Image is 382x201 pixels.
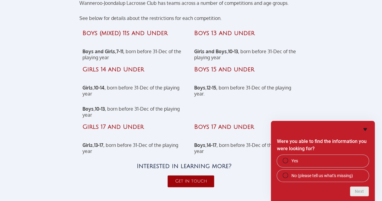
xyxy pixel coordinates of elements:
span: Yes [291,158,298,164]
p: , , born before 31-Dec of the playing year [82,85,188,97]
p: , , born before 31-Dec of the playing year [82,106,188,118]
p: , , born before 31-Dec of the playing year [194,48,300,60]
strong: 10-14 [94,85,104,91]
h4: Girls 17 and Under [82,124,188,130]
strong: Boys [82,106,93,112]
strong: 10-13 [95,106,104,112]
h4: Boys 13 and under [194,30,300,36]
h4: Boys 15 and under [194,66,300,73]
span: No (please tell us what's missing) [291,173,353,179]
p: , , born before 31-Dec of the playing year [194,142,300,154]
h4: Boys (mixed) 11s and Under [82,30,188,36]
div: Were you able to find the information you were looking for? [277,126,369,196]
h4: Girls 14 and Under [82,66,188,73]
strong: Girls [82,85,92,91]
strong: Boys [194,85,205,91]
strong: Boys and Girls [82,48,115,54]
strong: 7-11 [116,48,123,54]
p: , , born before 31-Dec of the playing year [82,48,188,60]
h4: Interested in learning more? [136,163,245,169]
strong: Boys [194,142,205,148]
p: See below for details about the restrictions for each competition. [79,15,303,21]
button: Hide survey [361,126,369,133]
div: Were you able to find the information you were looking for? [277,155,369,182]
h2: Were you able to find the information you were looking for? [277,138,369,152]
strong: 12-15 [206,85,216,91]
p: , , born before 31-Dec of the playing year. [194,85,300,97]
span: Get in touch [175,179,207,183]
h4: Boys 17 and under [194,124,300,130]
strong: 10-13 [228,48,238,54]
a: Get in touch [168,175,214,187]
strong: Girls and Boys [194,48,226,54]
strong: 14-17 [206,142,216,148]
button: Next question [350,186,369,196]
strong: Girls [82,142,92,148]
strong: 13-17 [94,142,103,148]
p: , , born before 31-Dec of the playing year [82,142,188,154]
